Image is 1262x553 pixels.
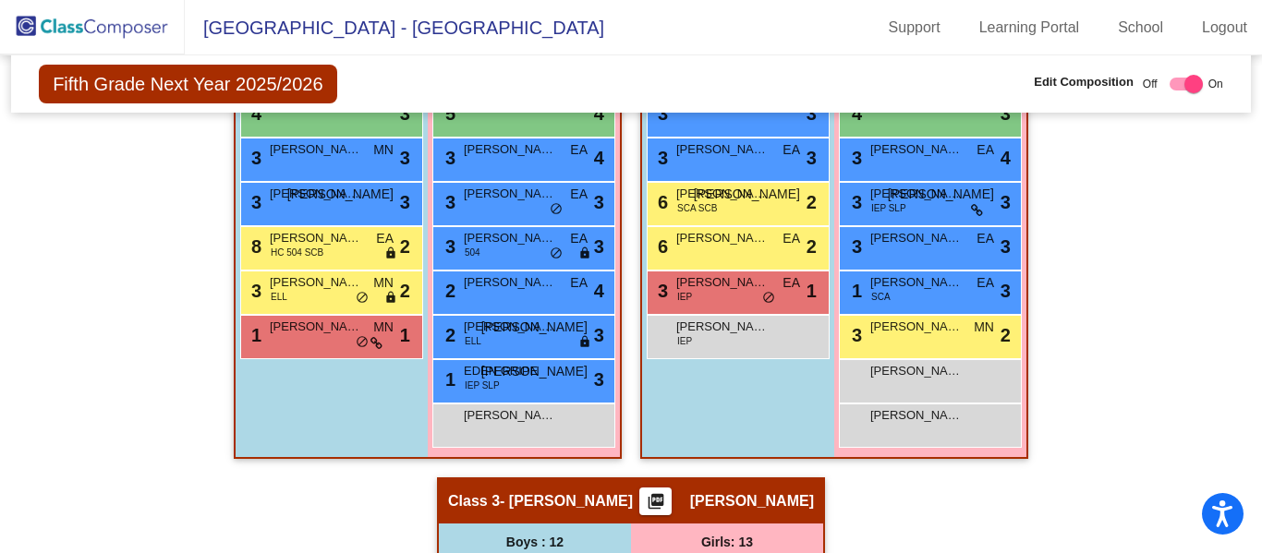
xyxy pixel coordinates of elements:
[594,100,604,127] span: 4
[847,103,862,124] span: 4
[870,318,963,336] span: [PERSON_NAME]
[400,188,410,216] span: 3
[373,140,394,160] span: MN
[677,201,717,215] span: SCA SCB
[677,290,692,304] span: IEP
[481,362,588,381] span: [PERSON_NAME]
[965,13,1095,42] a: Learning Portal
[464,229,556,247] span: [PERSON_NAME]
[465,246,480,259] span: 504
[400,277,410,305] span: 2
[1001,277,1011,305] span: 3
[871,201,906,215] span: IEP SLP
[1001,100,1011,127] span: 3
[384,291,397,306] span: lock
[270,229,362,247] span: [PERSON_NAME]
[783,140,800,160] span: EA
[594,233,604,260] span: 3
[1208,76,1223,92] span: On
[977,140,994,160] span: EA
[653,103,668,124] span: 3
[653,192,668,212] span: 6
[870,362,963,380] span: [PERSON_NAME]
[271,290,287,304] span: ELL
[847,281,862,301] span: 1
[807,233,817,260] span: 2
[441,236,455,257] span: 3
[465,334,481,348] span: ELL
[356,291,369,306] span: do_not_disturb_alt
[441,192,455,212] span: 3
[977,273,994,293] span: EA
[384,246,397,261] span: lock
[676,140,769,159] span: [PERSON_NAME]
[690,492,814,511] span: [PERSON_NAME]
[270,185,362,203] span: [PERSON_NAME]
[448,492,500,511] span: Class 3
[247,192,261,212] span: 3
[400,321,410,349] span: 1
[870,406,963,425] span: [PERSON_NAME]
[676,229,769,247] span: [PERSON_NAME]
[578,335,591,350] span: lock
[1187,13,1262,42] a: Logout
[247,325,261,345] span: 1
[874,13,955,42] a: Support
[247,236,261,257] span: 8
[1001,144,1011,172] span: 4
[871,290,891,304] span: SCA
[464,406,556,425] span: [PERSON_NAME]
[676,318,769,336] span: [PERSON_NAME]
[974,318,994,337] span: MN
[550,202,563,217] span: do_not_disturb_alt
[1034,73,1134,91] span: Edit Composition
[400,233,410,260] span: 2
[594,144,604,172] span: 4
[441,103,455,124] span: 5
[783,229,800,248] span: EA
[400,100,410,127] span: 3
[594,277,604,305] span: 4
[185,13,604,42] span: [GEOGRAPHIC_DATA] - [GEOGRAPHIC_DATA]
[550,246,563,261] span: do_not_disturb_alt
[441,325,455,345] span: 2
[847,325,862,345] span: 3
[570,273,588,293] span: EA
[888,185,994,204] span: [PERSON_NAME]
[870,273,963,292] span: [PERSON_NAME]
[847,236,862,257] span: 3
[762,291,775,306] span: do_not_disturb_alt
[570,229,588,248] span: EA
[807,188,817,216] span: 2
[376,229,394,248] span: EA
[676,273,769,292] span: [PERSON_NAME]
[441,369,455,390] span: 1
[465,379,500,392] span: IEP SLP
[373,273,394,293] span: MN
[807,144,817,172] span: 3
[847,148,862,168] span: 3
[441,281,455,301] span: 2
[677,334,692,348] span: IEP
[653,236,668,257] span: 6
[1001,321,1011,349] span: 2
[570,140,588,160] span: EA
[271,246,323,259] span: HC 504 SCB
[39,65,336,103] span: Fifth Grade Next Year 2025/2026
[400,144,410,172] span: 3
[1001,233,1011,260] span: 3
[481,318,588,337] span: [PERSON_NAME]
[653,148,668,168] span: 3
[653,281,668,301] span: 3
[373,318,394,337] span: MN
[570,185,588,204] span: EA
[356,335,369,350] span: do_not_disturb_alt
[977,229,994,248] span: EA
[807,100,817,127] span: 3
[644,492,666,518] mat-icon: picture_as_pdf
[870,140,963,159] span: [PERSON_NAME]
[270,273,362,292] span: [PERSON_NAME]
[464,140,556,159] span: [PERSON_NAME]
[464,362,556,380] span: EDEN GRIPE
[1001,188,1011,216] span: 3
